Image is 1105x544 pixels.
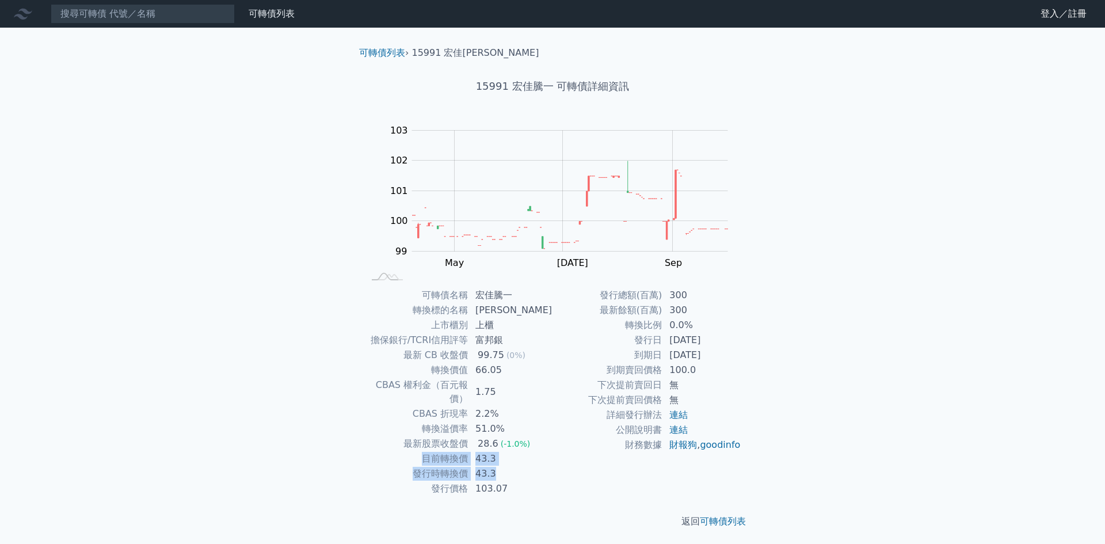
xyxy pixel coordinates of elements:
a: 可轉債列表 [359,47,405,58]
td: CBAS 權利金（百元報價） [364,378,468,406]
td: 最新 CB 收盤價 [364,348,468,363]
tspan: 101 [390,185,408,196]
div: 28.6 [475,437,501,451]
td: 無 [662,393,741,408]
tspan: 100 [390,215,408,226]
tspan: [DATE] [557,257,588,268]
td: [PERSON_NAME] [468,303,552,318]
g: Chart [377,125,745,268]
td: 發行價格 [364,481,468,496]
td: , [662,438,741,452]
td: 103.07 [468,481,552,496]
a: 財報狗 [669,439,697,450]
td: 0.0% [662,318,741,333]
td: 目前轉換價 [364,451,468,466]
td: 300 [662,303,741,318]
td: 300 [662,288,741,303]
a: 可轉債列表 [700,516,746,527]
input: 搜尋可轉債 代號／名稱 [51,4,235,24]
td: 下次提前賣回日 [552,378,662,393]
td: 66.05 [468,363,552,378]
td: 下次提前賣回價格 [552,393,662,408]
a: 可轉債列表 [249,8,295,19]
td: 43.3 [468,466,552,481]
td: 轉換標的名稱 [364,303,468,318]
td: 財務數據 [552,438,662,452]
td: CBAS 折現率 [364,406,468,421]
li: 15991 宏佳[PERSON_NAME] [412,46,539,60]
tspan: May [445,257,464,268]
span: (-1.0%) [501,439,531,448]
div: 聊天小工具 [1047,489,1105,544]
td: 到期賣回價格 [552,363,662,378]
td: 擔保銀行/TCRI信用評等 [364,333,468,348]
td: 宏佳騰一 [468,288,552,303]
tspan: 102 [390,155,408,166]
li: › [359,46,409,60]
td: [DATE] [662,333,741,348]
div: 99.75 [475,348,506,362]
td: 1.75 [468,378,552,406]
iframe: Chat Widget [1047,489,1105,544]
tspan: 103 [390,125,408,136]
td: 富邦銀 [468,333,552,348]
h1: 15991 宏佳騰一 可轉債詳細資訊 [350,78,755,94]
td: 到期日 [552,348,662,363]
td: 發行日 [552,333,662,348]
td: 轉換價值 [364,363,468,378]
td: 43.3 [468,451,552,466]
td: 最新股票收盤價 [364,436,468,451]
td: 最新餘額(百萬) [552,303,662,318]
a: goodinfo [700,439,740,450]
td: 詳細發行辦法 [552,408,662,423]
td: [DATE] [662,348,741,363]
td: 2.2% [468,406,552,421]
td: 可轉債名稱 [364,288,468,303]
td: 100.0 [662,363,741,378]
tspan: 99 [395,246,407,257]
a: 登入／註冊 [1031,5,1096,23]
td: 51.0% [468,421,552,436]
td: 轉換比例 [552,318,662,333]
td: 轉換溢價率 [364,421,468,436]
td: 上櫃 [468,318,552,333]
span: (0%) [506,351,525,360]
td: 無 [662,378,741,393]
a: 連結 [669,424,688,435]
tspan: Sep [665,257,682,268]
td: 上市櫃別 [364,318,468,333]
td: 發行總額(百萬) [552,288,662,303]
td: 發行時轉換價 [364,466,468,481]
a: 連結 [669,409,688,420]
p: 返回 [350,515,755,528]
td: 公開說明書 [552,423,662,438]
